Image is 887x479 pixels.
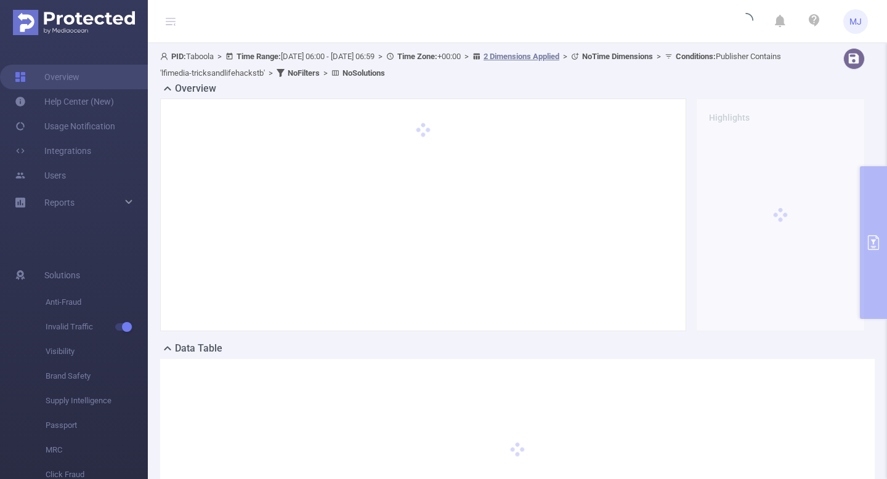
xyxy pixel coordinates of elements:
[375,52,386,61] span: >
[171,52,186,61] b: PID:
[175,81,216,96] h2: Overview
[15,65,79,89] a: Overview
[237,52,281,61] b: Time Range:
[44,263,80,288] span: Solutions
[160,52,171,60] i: icon: user
[397,52,437,61] b: Time Zone:
[288,68,320,78] b: No Filters
[46,339,148,364] span: Visibility
[484,52,559,61] u: 2 Dimensions Applied
[461,52,472,61] span: >
[849,9,862,34] span: MJ
[46,413,148,438] span: Passport
[15,114,115,139] a: Usage Notification
[46,388,148,413] span: Supply Intelligence
[653,52,665,61] span: >
[46,315,148,339] span: Invalid Traffic
[214,52,225,61] span: >
[46,290,148,315] span: Anti-Fraud
[676,52,716,61] b: Conditions :
[46,438,148,462] span: MRC
[739,13,753,30] i: icon: loading
[160,52,781,78] span: Taboola [DATE] 06:00 - [DATE] 06:59 +00:00
[15,89,114,114] a: Help Center (New)
[559,52,571,61] span: >
[44,190,75,215] a: Reports
[265,68,277,78] span: >
[46,364,148,388] span: Brand Safety
[320,68,331,78] span: >
[44,198,75,207] span: Reports
[342,68,385,78] b: No Solutions
[175,341,222,356] h2: Data Table
[13,10,135,35] img: Protected Media
[15,163,66,188] a: Users
[15,139,91,163] a: Integrations
[582,52,653,61] b: No Time Dimensions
